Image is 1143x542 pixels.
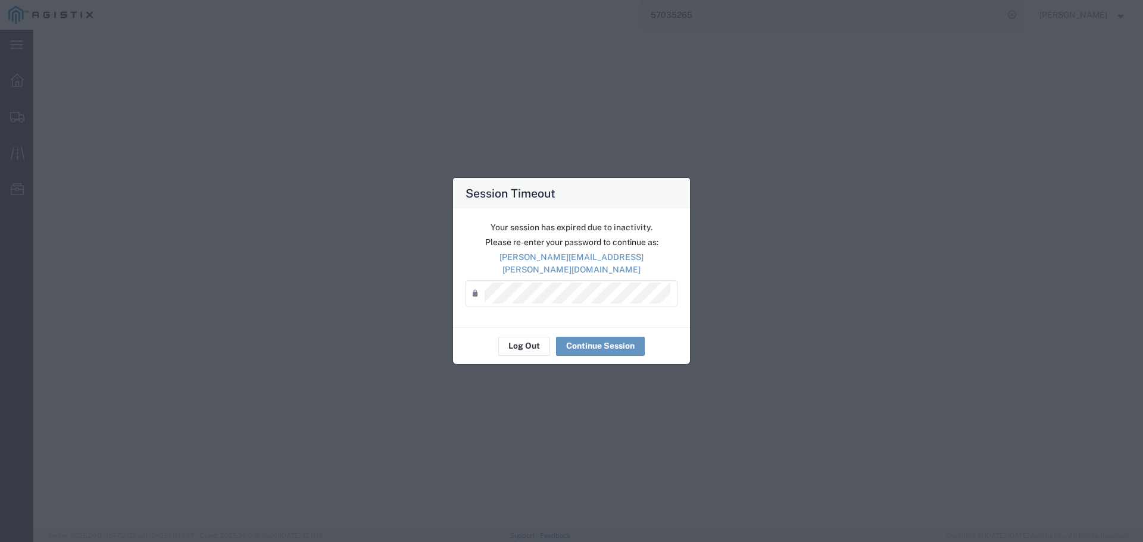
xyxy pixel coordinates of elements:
[466,184,555,202] h4: Session Timeout
[466,236,677,249] p: Please re-enter your password to continue as:
[466,251,677,276] p: [PERSON_NAME][EMAIL_ADDRESS][PERSON_NAME][DOMAIN_NAME]
[466,221,677,234] p: Your session has expired due to inactivity.
[498,337,550,356] button: Log Out
[556,337,645,356] button: Continue Session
